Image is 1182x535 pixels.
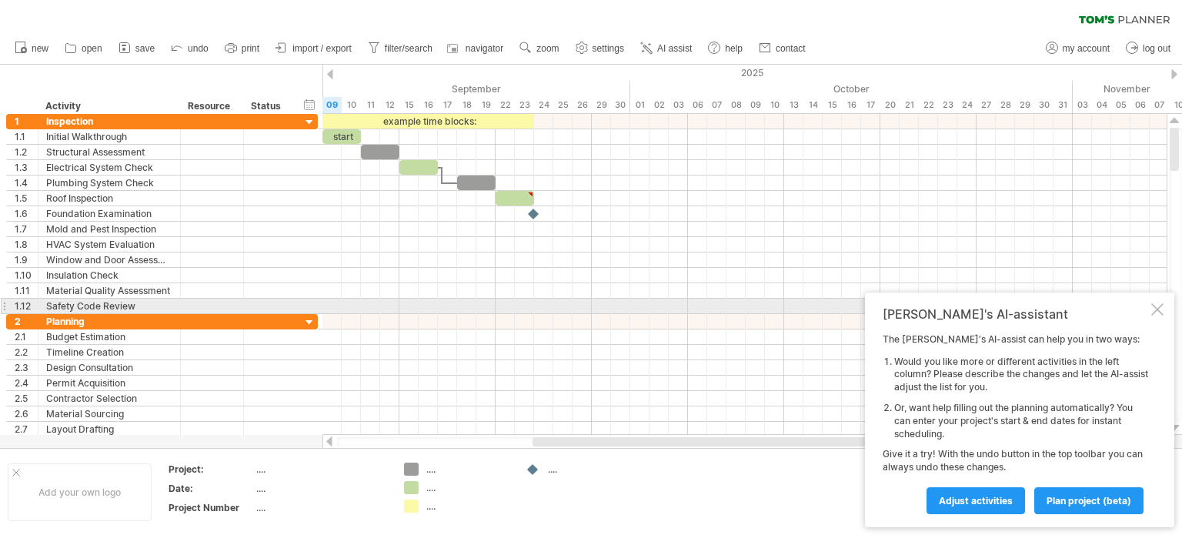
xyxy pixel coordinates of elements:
[46,114,172,129] div: Inspection
[1047,495,1131,507] span: plan project (beta)
[1063,43,1110,54] span: my account
[167,38,213,59] a: undo
[256,463,386,476] div: ....
[426,463,510,476] div: ....
[15,114,38,129] div: 1
[11,38,53,59] a: new
[46,345,172,359] div: Timeline Creation
[135,43,155,54] span: save
[15,222,38,236] div: 1.7
[630,81,1073,97] div: October 2025
[883,333,1148,513] div: The [PERSON_NAME]'s AI-assist can help you in two ways: Give it a try! With the undo button in th...
[919,97,938,113] div: Wednesday, 22 October 2025
[361,97,380,113] div: Thursday, 11 September 2025
[707,97,726,113] div: Tuesday, 7 October 2025
[46,176,172,190] div: Plumbing System Check
[322,97,342,113] div: Tuesday, 9 September 2025
[630,97,649,113] div: Wednesday, 1 October 2025
[221,38,264,59] a: print
[894,356,1148,394] li: Would you like more or different activities in the left column? Please describe the changes and l...
[15,191,38,206] div: 1.5
[1143,43,1170,54] span: log out
[188,43,209,54] span: undo
[380,97,399,113] div: Friday, 12 September 2025
[15,237,38,252] div: 1.8
[399,97,419,113] div: Monday, 15 September 2025
[861,97,880,113] div: Friday, 17 October 2025
[476,97,496,113] div: Friday, 19 September 2025
[765,97,784,113] div: Friday, 10 October 2025
[426,500,510,513] div: ....
[894,402,1148,440] li: Or, want help filling out the planning automatically? You can enter your project's start & end da...
[46,391,172,406] div: Contractor Selection
[1150,97,1169,113] div: Friday, 7 November 2025
[726,97,746,113] div: Wednesday, 8 October 2025
[115,38,159,59] a: save
[46,145,172,159] div: Structural Assessment
[755,38,810,59] a: contact
[15,376,38,390] div: 2.4
[592,97,611,113] div: Monday, 29 September 2025
[15,360,38,375] div: 2.3
[426,481,510,494] div: ....
[572,38,629,59] a: settings
[256,482,386,495] div: ....
[292,43,352,54] span: import / export
[900,97,919,113] div: Tuesday, 21 October 2025
[251,99,285,114] div: Status
[342,97,361,113] div: Wednesday, 10 September 2025
[46,299,172,313] div: Safety Code Review
[593,43,624,54] span: settings
[45,99,172,114] div: Activity
[242,43,259,54] span: print
[169,501,253,514] div: Project Number
[8,463,152,521] div: Add your own logo
[977,97,996,113] div: Monday, 27 October 2025
[322,129,361,144] div: start
[823,97,842,113] div: Wednesday, 15 October 2025
[548,463,632,476] div: ....
[46,314,172,329] div: Planning
[880,97,900,113] div: Monday, 20 October 2025
[516,38,563,59] a: zoom
[1042,38,1114,59] a: my account
[939,495,1013,507] span: Adjust activities
[256,501,386,514] div: ....
[657,43,692,54] span: AI assist
[496,97,515,113] div: Monday, 22 September 2025
[669,97,688,113] div: Friday, 3 October 2025
[725,43,743,54] span: help
[1034,97,1053,113] div: Thursday, 30 October 2025
[207,81,630,97] div: September 2025
[1073,97,1092,113] div: Monday, 3 November 2025
[15,283,38,298] div: 1.11
[649,97,669,113] div: Thursday, 2 October 2025
[534,97,553,113] div: Wednesday, 24 September 2025
[419,97,438,113] div: Tuesday, 16 September 2025
[1092,97,1111,113] div: Tuesday, 4 November 2025
[15,391,38,406] div: 2.5
[15,145,38,159] div: 1.2
[15,206,38,221] div: 1.6
[15,268,38,283] div: 1.10
[46,406,172,421] div: Material Sourcing
[466,43,503,54] span: navigator
[536,43,559,54] span: zoom
[46,376,172,390] div: Permit Acquisition
[688,97,707,113] div: Monday, 6 October 2025
[842,97,861,113] div: Thursday, 16 October 2025
[322,114,534,129] div: example time blocks:
[704,38,747,59] a: help
[169,463,253,476] div: Project:
[515,97,534,113] div: Tuesday, 23 September 2025
[15,314,38,329] div: 2
[746,97,765,113] div: Thursday, 9 October 2025
[46,222,172,236] div: Mold and Pest Inspection
[573,97,592,113] div: Friday, 26 September 2025
[1130,97,1150,113] div: Thursday, 6 November 2025
[611,97,630,113] div: Tuesday, 30 September 2025
[46,268,172,283] div: Insulation Check
[457,97,476,113] div: Thursday, 18 September 2025
[996,97,1015,113] div: Tuesday, 28 October 2025
[927,487,1025,514] a: Adjust activities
